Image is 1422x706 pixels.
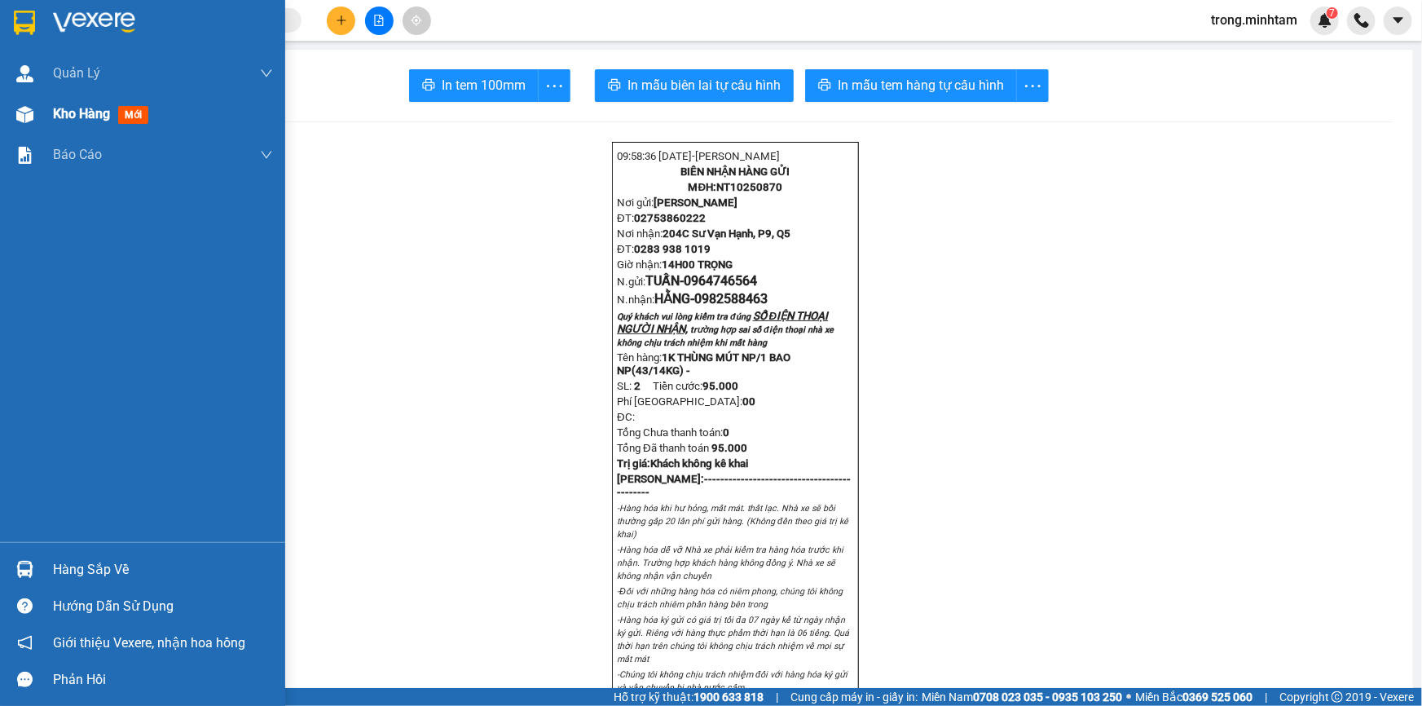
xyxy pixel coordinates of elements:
[260,148,273,161] span: down
[1126,694,1131,700] span: ⚪️
[716,181,782,193] span: NT10250870
[805,69,1017,102] button: printerIn mẫu tem hàng tự cấu hình
[17,598,33,614] span: question-circle
[617,442,709,454] span: Tổng Đã thanh toán
[650,457,748,470] span: Khách không kê khai
[684,273,757,289] span: 0964746564
[1327,7,1338,19] sup: 7
[1318,13,1332,28] img: icon-new-feature
[790,688,918,706] span: Cung cấp máy in - giấy in:
[608,78,621,94] span: printer
[614,688,764,706] span: Hỗ trợ kỹ thuật:
[1017,76,1048,96] span: more
[617,545,843,581] em: -Hàng hóa dễ vỡ Nhà xe phải kiểm tra hàng hóa trước khi nhận. Trường hợp khách hàng không đồng ý....
[53,633,245,653] span: Giới thiệu Vexere, nhận hoa hồng
[634,243,711,255] span: 0283 938 1019
[695,150,780,162] span: [PERSON_NAME]
[663,227,790,240] span: 204C Sư Vạn Hạnh, P9, Q5
[118,106,148,124] span: mới
[645,273,757,289] span: TUẤN-
[617,615,849,664] em: -Hàng hóa ký gửi có giá trị tối đa 07 ngày kể từ ngày nhận ký gửi. Riêng với hàng thực phẩm thời ...
[617,243,634,255] span: ĐT:
[16,147,33,164] img: solution-icon
[617,227,790,240] span: Nơi nhận:
[617,411,635,423] span: ĐC:
[617,669,847,693] em: -Chúng tôi không chịu trách nhiệm đối với hàng hóa ký gửi và vận chuyển bị nhà nước cấm
[634,380,641,392] span: 2
[617,196,737,209] span: Nơi gửi:
[53,594,273,619] div: Hướng dẫn sử dụng
[1329,7,1335,19] span: 7
[749,395,755,408] span: 0
[1198,10,1310,30] span: trong.minhtam
[53,106,110,121] span: Kho hàng
[776,688,778,706] span: |
[1332,691,1343,703] span: copyright
[617,503,848,540] em: -Hàng hóa khi hư hỏng, mất mát. thất lạc. Nhà xe sẽ bồi thường gấp 20 lần phí gửi hàng. (Không đề...
[617,150,780,162] span: 09:58:36 [DATE]-
[617,324,834,348] span: trường hợp sai số điện thoại nhà xe không chịu trách nhiệm khi mất hàng
[617,457,650,470] span: Trị giá:
[16,65,33,82] img: warehouse-icon
[654,196,737,209] span: [PERSON_NAME]
[14,51,144,70] div: TUẤN
[617,426,729,439] span: Tổng Chưa thanh toán:
[723,426,729,439] span: 0
[680,165,790,178] strong: BIÊN NHẬN HÀNG GỬI
[327,7,355,35] button: plus
[1182,691,1253,704] strong: 0369 525 060
[14,14,39,31] span: Gửi:
[617,586,843,610] em: -Đối với những hàng hóa có niêm phong, chúng tôi không chịu trách nhiêm phần hàng bên trong
[617,310,828,335] span: SỐ ĐIỆN THOẠI NGƯỜI NHẬN,
[260,67,273,80] span: down
[617,293,768,306] span: N.nhận:
[17,635,33,651] span: notification
[336,15,347,26] span: plus
[1135,688,1253,706] span: Miền Bắc
[539,76,570,96] span: more
[442,75,526,95] span: In tem 100mm
[12,103,127,138] span: Đã [PERSON_NAME] :
[617,351,790,377] span: Tên hàng:
[653,380,738,392] span: Tiền cước:
[156,14,286,51] div: [PERSON_NAME]
[53,668,273,692] div: Phản hồi
[617,395,755,408] span: Phí [GEOGRAPHIC_DATA]:
[973,691,1122,704] strong: 0708 023 035 - 0935 103 250
[922,688,1122,706] span: Miền Nam
[617,212,634,224] span: ĐT:
[693,691,764,704] strong: 1900 633 818
[403,7,431,35] button: aim
[654,291,694,307] span: HẰNG-
[617,351,790,377] span: 1K THÙNG MÚT NP/1 BAO NP(43/14KG) -
[1354,13,1369,28] img: phone-icon
[838,75,1004,95] span: In mẫu tem hàng tự cấu hình
[694,291,768,307] span: 0982588463
[617,380,632,392] span: SL:
[742,395,755,408] strong: 0
[627,75,781,95] span: In mẫu biên lai tự cấu hình
[411,15,422,26] span: aim
[12,103,147,157] div: 95.000
[711,442,747,454] span: 95.000
[409,69,539,102] button: printerIn tem 100mm
[1384,7,1412,35] button: caret-down
[16,561,33,578] img: warehouse-icon
[17,672,33,687] span: message
[1016,69,1049,102] button: more
[538,69,570,102] button: more
[156,51,286,70] div: HẰNG
[662,258,733,271] span: 14H00 TRỌNG
[702,380,738,392] span: 95.000
[53,144,102,165] span: Báo cáo
[422,78,435,94] span: printer
[818,78,831,94] span: printer
[53,63,100,83] span: Quản Lý
[634,212,706,224] span: 02753860222
[53,558,273,582] div: Hàng sắp về
[156,14,195,31] span: Nhận:
[1265,688,1267,706] span: |
[617,258,733,271] span: Giờ nhận:
[14,14,144,51] div: [PERSON_NAME]
[365,7,394,35] button: file-add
